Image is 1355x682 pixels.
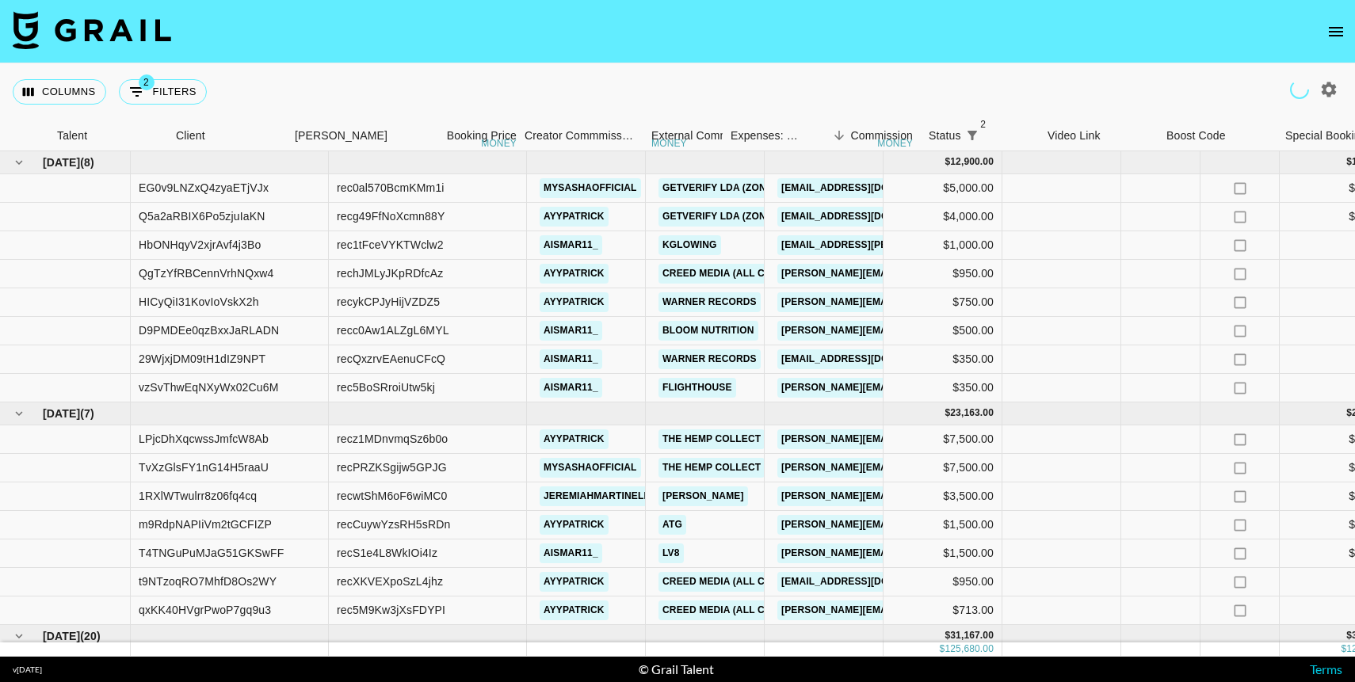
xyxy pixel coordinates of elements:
div: $4,000.00 [884,203,1002,231]
div: QgTzYfRBCennVrhNQxw4 [139,265,274,281]
div: 23,163.00 [950,406,994,420]
div: t9NTzoqRO7MhfD8Os2WY [139,573,277,589]
a: aismar11_ [540,235,602,255]
div: Creator Commmission Override [525,120,636,151]
button: Sort [828,124,850,147]
span: 2 [975,116,991,132]
div: D9PMDEe0qzBxxJaRLADN [139,322,279,338]
div: money [481,139,517,148]
div: rechJMLyJKpRDfcAz [337,265,443,281]
div: recXKVEXpoSzL4jhz [337,573,443,589]
div: qxKK40HVgrPwoP7gq9u3 [139,602,271,618]
a: [PERSON_NAME][EMAIL_ADDRESS][DOMAIN_NAME] [777,515,1036,535]
div: Boost Code [1158,120,1277,151]
a: LV8 [658,543,684,563]
div: $1,000.00 [884,231,1002,260]
div: Commission [850,120,913,151]
div: rec5M9Kw3jXsFDYPI [337,602,445,618]
div: EG0v9LNZxQ4zyaETjVJx [139,180,269,196]
div: recc0Aw1ALZgL6MYL [337,322,449,338]
div: $7,500.00 [884,454,1002,482]
div: $ [945,629,950,642]
div: vzSvThwEqNXyWx02Cu6M [139,379,279,395]
div: $713.00 [884,596,1002,625]
div: Talent [49,120,168,151]
a: ayypatrick [540,600,609,620]
div: $950.00 [884,260,1002,288]
a: ayypatrick [540,264,609,284]
div: Creator Commmission Override [525,120,643,151]
div: Boost Code [1166,120,1226,151]
div: rec1tFceVYKTWclw2 [337,237,444,253]
div: $7,500.00 [884,425,1002,454]
div: $ [940,642,945,656]
a: Warner Records [658,292,761,312]
a: [PERSON_NAME][EMAIL_ADDRESS][DOMAIN_NAME] [777,321,1036,341]
div: $350.00 [884,345,1002,374]
button: Sort [983,124,1006,147]
a: The Hemp Collect [658,429,765,449]
button: Show filters [119,79,207,105]
div: money [651,139,687,148]
div: $500.00 [884,317,1002,345]
div: $ [1346,629,1352,642]
div: money [877,139,913,148]
div: Booking Price [447,120,517,151]
span: Refreshing clients, campaigns... [1286,76,1312,102]
a: [PERSON_NAME][EMAIL_ADDRESS][DOMAIN_NAME] [777,429,1036,449]
div: Client [176,120,205,151]
div: $ [1346,406,1352,420]
div: $350.00 [884,374,1002,402]
div: $ [1341,642,1346,656]
a: [EMAIL_ADDRESS][DOMAIN_NAME] [777,349,955,369]
a: mysashaofficial [540,458,641,478]
div: © Grail Talent [639,661,714,677]
div: recykCPJyHijVZDZ5 [337,294,440,310]
span: [DATE] [43,406,80,421]
div: v [DATE] [13,665,42,675]
button: Select columns [13,79,106,105]
button: hide children [8,402,30,425]
div: $1,500.00 [884,539,1002,568]
a: [PERSON_NAME][EMAIL_ADDRESS][DOMAIN_NAME] [777,458,1036,478]
div: Video Link [1048,120,1101,151]
div: Q5a2aRBIX6Po5zjuIaKN [139,208,265,224]
span: [DATE] [43,154,80,170]
div: $ [945,406,950,420]
a: ayypatrick [540,572,609,592]
a: GETVERIFY LDA (ZONA [PERSON_NAME][GEOGRAPHIC_DATA]) [658,207,968,227]
a: [PERSON_NAME][EMAIL_ADDRESS][PERSON_NAME][DOMAIN_NAME] [777,486,1117,506]
div: 12,900.00 [950,155,994,169]
div: Video Link [1040,120,1158,151]
div: [PERSON_NAME] [295,120,387,151]
a: mysashaofficial [540,178,641,198]
a: Bloom Nutrition [658,321,758,341]
div: m9RdpNAPIiVm2tGCFIZP [139,516,272,532]
div: $ [1346,155,1352,169]
div: $ [945,155,950,169]
div: $950.00 [884,568,1002,596]
a: aismar11_ [540,543,602,563]
div: T4TNGuPuMJaG51GKSwFF [139,545,284,561]
div: 31,167.00 [950,629,994,642]
div: HICyQiI31KovIoVskX2h [139,294,259,310]
div: HbONHqyV2xjrAvf4j3Bo [139,237,261,253]
div: recCuywYzsRH5sRDn [337,516,450,532]
div: recg49FfNoXcmn88Y [337,208,445,224]
div: recS1e4L8WkIOi4Iz [337,545,437,561]
div: recz1MDnvmqSz6b0o [337,431,448,447]
a: jeremiahmartinelli [540,486,656,506]
div: Expenses: Remove Commission? [731,120,799,151]
a: ATG [658,515,686,535]
a: [EMAIL_ADDRESS][DOMAIN_NAME] [777,207,955,227]
a: aismar11_ [540,378,602,398]
a: Flighthouse [658,378,736,398]
a: ayypatrick [540,207,609,227]
div: 2 active filters [961,124,983,147]
div: Talent [57,120,87,151]
a: ayypatrick [540,292,609,312]
a: Terms [1310,661,1342,676]
a: Creed Media (All Campaigns) [658,600,823,620]
div: Expenses: Remove Commission? [723,120,802,151]
img: Grail Talent [13,11,171,49]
